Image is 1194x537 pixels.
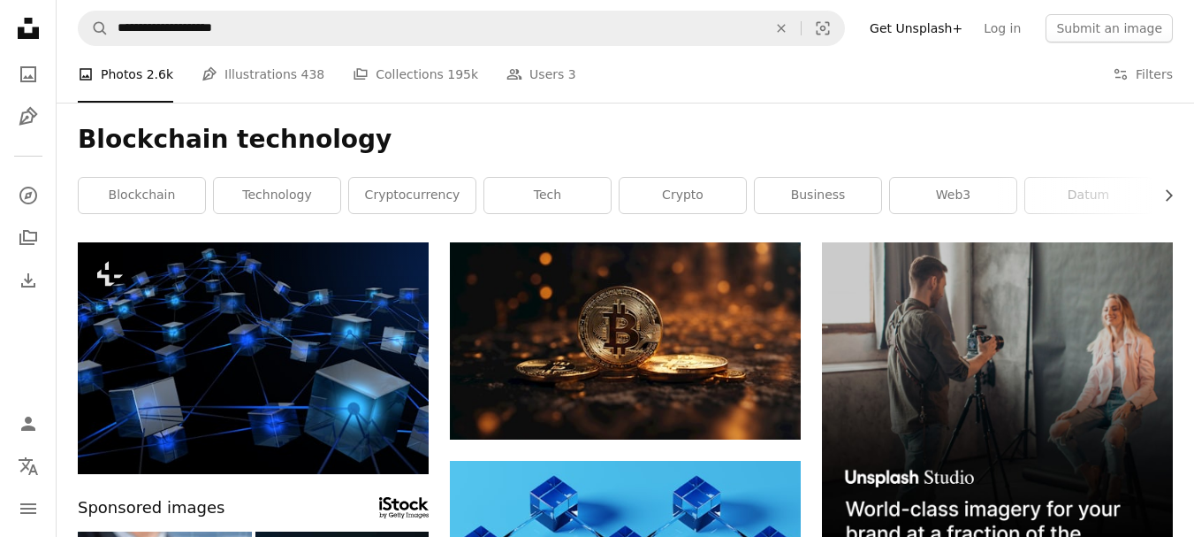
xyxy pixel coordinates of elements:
a: a bitcoin sitting on top of a pile of gold coins [450,333,801,349]
a: business [755,178,881,213]
a: Log in / Sign up [11,406,46,441]
a: cryptocurrency [349,178,475,213]
a: web3 [890,178,1016,213]
a: Log in [973,14,1031,42]
a: Photos [11,57,46,92]
a: Get Unsplash+ [859,14,973,42]
span: 195k [447,65,478,84]
a: Collections [11,220,46,256]
button: Clear [762,12,801,45]
button: Search Unsplash [79,12,109,45]
img: a bitcoin sitting on top of a pile of gold coins [450,242,801,440]
a: technology [214,178,340,213]
a: Download History [11,263,46,298]
a: datum [1025,178,1152,213]
a: blockchain [79,178,205,213]
a: A concept showing a network of interconnected blocks of data depicting a cryptocurrency blockchai... [78,349,429,365]
a: crypto [620,178,746,213]
a: Collections 195k [353,46,478,103]
button: Submit an image [1046,14,1173,42]
span: 3 [568,65,576,84]
form: Find visuals sitewide [78,11,845,46]
img: A concept showing a network of interconnected blocks of data depicting a cryptocurrency blockchai... [78,242,429,474]
button: Menu [11,491,46,526]
a: Illustrations [11,99,46,134]
span: Sponsored images [78,495,224,521]
span: 438 [301,65,325,84]
h1: Blockchain technology [78,124,1173,156]
button: Language [11,449,46,484]
button: scroll list to the right [1152,178,1173,213]
a: Users 3 [506,46,576,103]
a: Explore [11,178,46,213]
a: Illustrations 438 [202,46,324,103]
a: tech [484,178,611,213]
button: Filters [1113,46,1173,103]
button: Visual search [802,12,844,45]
